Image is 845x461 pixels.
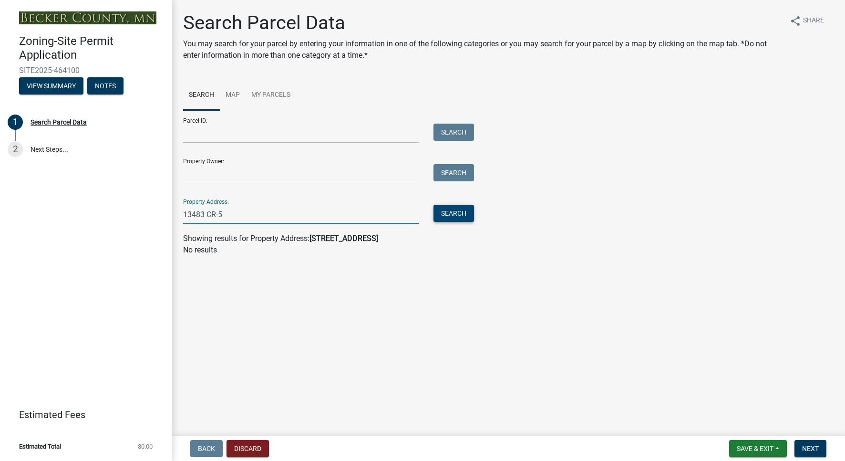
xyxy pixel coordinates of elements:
[433,205,474,222] button: Search
[19,11,156,24] img: Becker County, Minnesota
[782,11,832,30] button: shareShare
[183,233,834,244] div: Showing results for Property Address:
[19,34,164,62] h4: Zoning-Site Permit Application
[19,66,153,75] span: SITE2025-464100
[803,15,824,27] span: Share
[227,440,269,457] button: Discard
[19,83,83,90] wm-modal-confirm: Summary
[183,80,220,111] a: Search
[8,142,23,157] div: 2
[87,77,124,94] button: Notes
[183,38,782,61] p: You may search for your parcel by entering your information in one of the following categories or...
[138,443,153,450] span: $0.00
[802,445,819,452] span: Next
[19,443,61,450] span: Estimated Total
[220,80,246,111] a: Map
[8,115,23,130] div: 1
[433,164,474,181] button: Search
[729,440,787,457] button: Save & Exit
[87,83,124,90] wm-modal-confirm: Notes
[19,77,83,94] button: View Summary
[190,440,223,457] button: Back
[790,15,801,27] i: share
[794,440,826,457] button: Next
[31,119,87,126] div: Search Parcel Data
[8,405,156,424] a: Estimated Fees
[246,80,296,111] a: My Parcels
[433,124,474,141] button: Search
[198,445,215,452] span: Back
[183,244,834,256] p: No results
[737,445,773,452] span: Save & Exit
[309,234,378,243] strong: [STREET_ADDRESS]
[183,11,782,34] h1: Search Parcel Data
